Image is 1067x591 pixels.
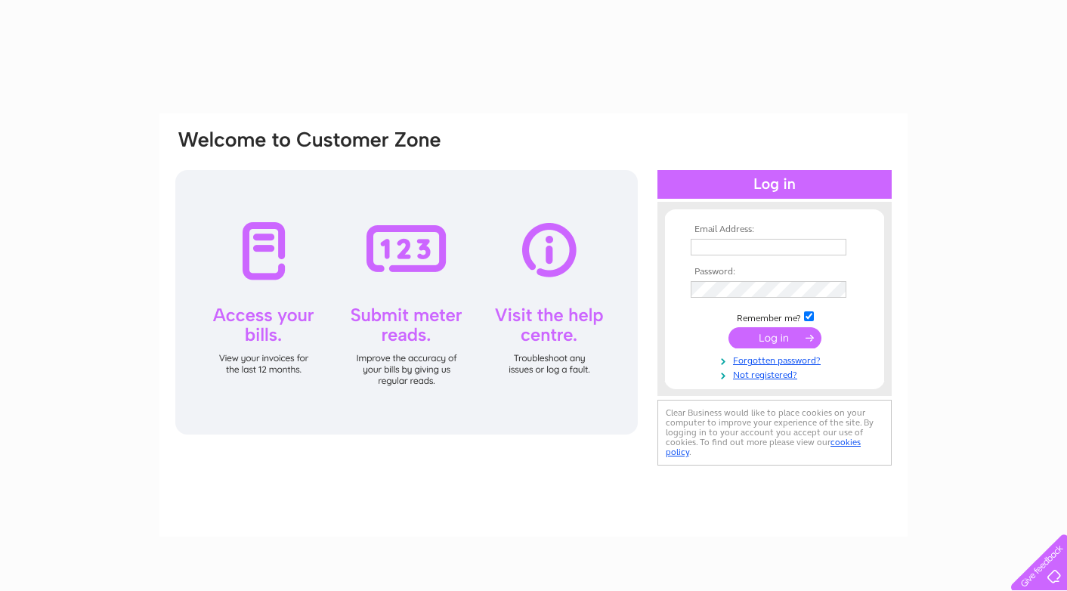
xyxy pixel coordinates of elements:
a: Not registered? [691,367,862,381]
th: Password: [687,267,862,277]
div: Clear Business would like to place cookies on your computer to improve your experience of the sit... [657,400,892,466]
td: Remember me? [687,309,862,324]
input: Submit [728,327,821,348]
th: Email Address: [687,224,862,235]
a: cookies policy [666,437,861,457]
a: Forgotten password? [691,352,862,367]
